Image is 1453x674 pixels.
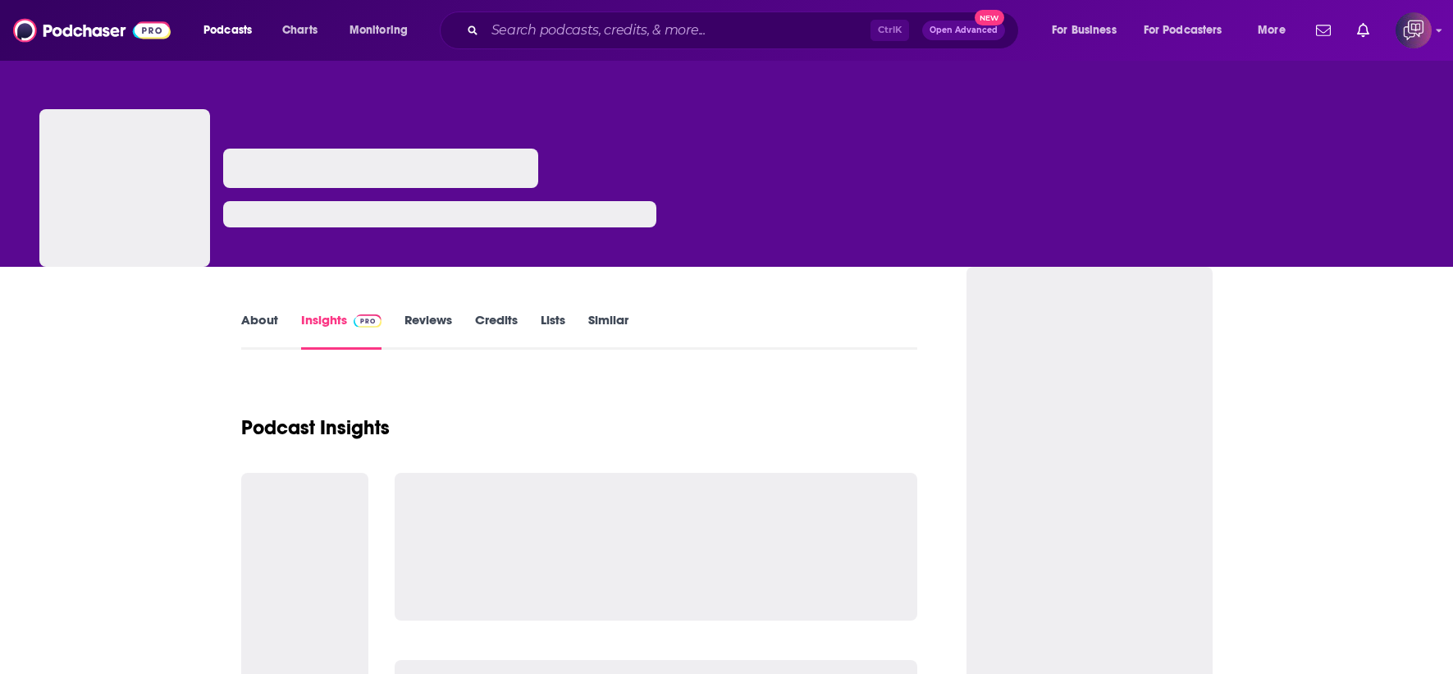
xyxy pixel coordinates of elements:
[1396,12,1432,48] span: Logged in as corioliscompany
[1309,16,1337,44] a: Show notifications dropdown
[203,19,252,42] span: Podcasts
[192,17,273,44] button: open menu
[1246,17,1306,44] button: open menu
[1396,12,1432,48] button: Show profile menu
[301,312,382,350] a: InsightsPodchaser Pro
[475,312,518,350] a: Credits
[485,17,870,44] input: Search podcasts, credits, & more...
[354,314,382,328] img: Podchaser Pro
[930,26,998,34] span: Open Advanced
[13,15,171,46] img: Podchaser - Follow, Share and Rate Podcasts
[404,312,452,350] a: Reviews
[1396,12,1432,48] img: User Profile
[455,11,1035,49] div: Search podcasts, credits, & more...
[1144,19,1222,42] span: For Podcasters
[1258,19,1286,42] span: More
[975,10,1004,25] span: New
[1040,17,1137,44] button: open menu
[241,312,278,350] a: About
[922,21,1005,40] button: Open AdvancedNew
[1133,17,1246,44] button: open menu
[541,312,565,350] a: Lists
[588,312,628,350] a: Similar
[1350,16,1376,44] a: Show notifications dropdown
[1052,19,1117,42] span: For Business
[870,20,909,41] span: Ctrl K
[241,415,390,440] h1: Podcast Insights
[350,19,408,42] span: Monitoring
[282,19,318,42] span: Charts
[272,17,327,44] a: Charts
[338,17,429,44] button: open menu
